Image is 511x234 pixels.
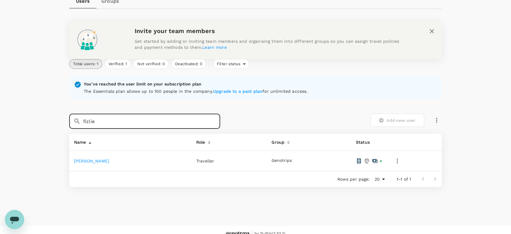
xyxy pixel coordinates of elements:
[351,134,387,151] th: Status
[5,210,24,229] iframe: Button to launch messaging window
[83,114,220,129] input: Search for a user
[213,89,262,94] span: Upgrade to a paid plan
[213,59,249,69] div: Filter status
[194,136,205,146] div: Role
[272,158,292,163] button: Genotrips
[202,45,227,50] a: Learn more
[69,59,102,69] button: Total users: 1
[427,26,437,36] button: close
[397,176,411,182] p: 1–1 of 1
[72,136,86,146] div: Name
[133,59,169,69] button: Not verified: 0
[196,159,214,163] span: Traveller
[135,38,407,50] p: Get started by adding or inviting team members and organising them into different groups so you c...
[269,136,285,146] div: Group
[74,159,109,163] a: [PERSON_NAME]
[105,59,131,69] button: Verified: 1
[74,26,101,53] img: onboarding-banner
[337,176,369,182] p: Rows per page:
[372,175,387,184] div: 20
[171,59,206,69] button: Deactivated: 0
[84,88,308,94] p: The Essentials plan allows up to 100 people in the company. for unlimited access.
[213,61,243,67] span: Filter status
[135,26,407,36] h6: Invite your team members
[84,81,308,87] p: You’ve reached the user limit on your subscription plan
